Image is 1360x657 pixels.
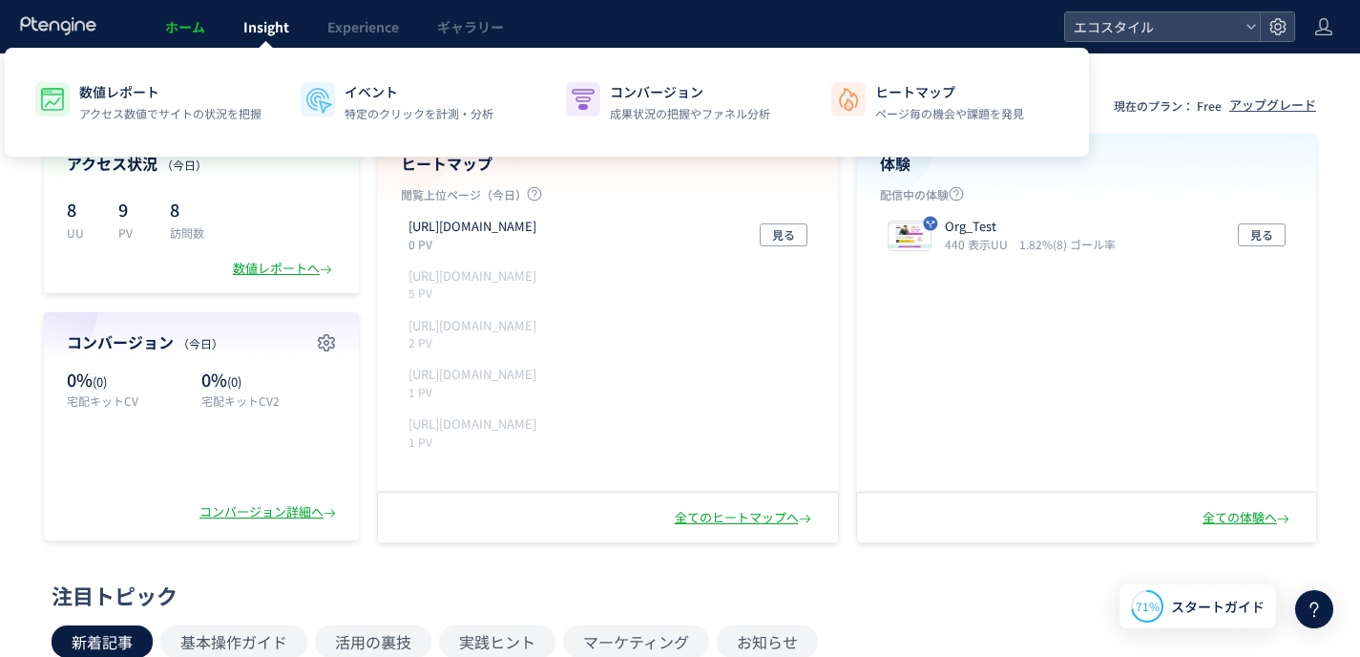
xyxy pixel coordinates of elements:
[243,17,289,36] span: Insight
[67,224,95,241] p: UU
[880,153,1294,175] h4: 体験
[199,503,340,521] div: コンバージョン詳細へ
[408,334,544,350] p: 2 PV
[1171,597,1265,617] span: スタートガイド
[408,267,536,286] p: https://style-eco.com/takuhai-kaitori/moushikomi/narrow_step1.php
[408,236,544,252] p: 0 PV
[1203,509,1293,527] div: 全ての体験へ
[327,17,399,36] span: Experience
[233,260,336,278] div: 数値レポートへ
[67,153,336,175] h4: アクセス状況
[401,186,815,210] p: 閲覧上位ページ（今日）
[875,105,1024,122] p: ページ毎の機会や課題を発見
[118,224,147,241] p: PV
[201,368,336,392] p: 0%
[170,194,204,224] p: 8
[1238,223,1286,246] button: 見る
[178,335,223,351] span: （今日）
[880,186,1294,210] p: 配信中の体験
[945,218,1108,236] p: Org_Test
[93,372,107,391] span: (0)
[52,581,1299,610] div: 注目トピック
[875,82,1024,101] p: ヒートマップ
[437,17,504,36] span: ギャラリー
[675,509,815,527] div: 全てのヒートマップへ
[1019,236,1116,252] i: 1.82%(8) ゴール率
[760,223,807,246] button: 見る
[610,105,770,122] p: 成果状況の把握やファネル分析
[772,223,795,246] span: 見る
[408,218,536,236] p: https://style-eco.com/takuhai-kaitori/lp01
[165,17,205,36] span: ホーム
[79,82,262,101] p: 数値レポート
[945,236,1015,252] i: 440 表示UU
[201,392,336,409] p: 宅配キットCV2
[1114,97,1222,114] p: 現在のプラン： Free
[118,194,147,224] p: 9
[67,331,336,353] h4: コンバージョン
[1136,598,1160,614] span: 71%
[1068,12,1238,41] span: エコスタイル
[610,82,770,101] p: コンバージョン
[1250,223,1273,246] span: 見る
[408,317,536,335] p: https://style-eco.com/takuhai-kaitori/lp02
[67,392,192,409] p: 宅配キットCV
[408,384,544,400] p: 1 PV
[889,223,931,250] img: 09124264754c9580cbc6f7e4e81e712a1751423959640.jpeg
[67,194,95,224] p: 8
[170,224,204,241] p: 訪問数
[345,82,493,101] p: イベント
[408,285,544,301] p: 5 PV
[161,157,207,173] span: （今日）
[401,153,815,175] h4: ヒートマップ
[408,366,536,384] p: https://style-eco.com/takuhai-kaitori/moushikomi/narrow_step2.php
[1229,96,1316,115] div: アップグレード
[408,434,544,450] p: 1 PV
[227,372,241,391] span: (0)
[79,105,262,122] p: アクセス数値でサイトの状況を把握
[67,368,192,392] p: 0%
[345,105,493,122] p: 特定のクリックを計測・分析
[408,415,536,434] p: https://style-eco.com/takuhai-kaitori/moushikomi/wide_step1.php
